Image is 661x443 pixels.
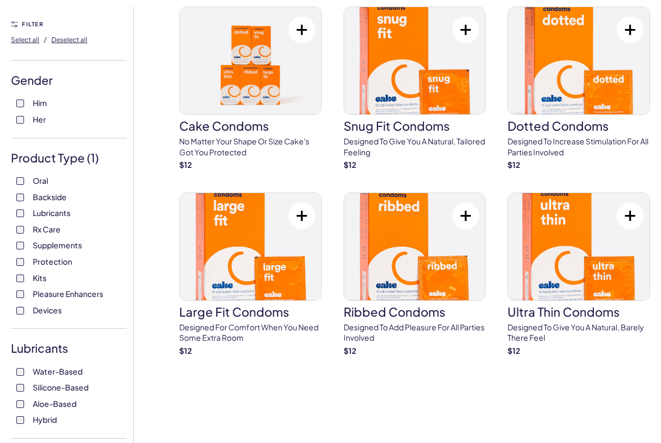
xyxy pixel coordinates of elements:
strong: $ 12 [507,346,520,355]
button: Deselect all [51,31,87,48]
span: Kits [33,271,46,285]
strong: $ 12 [507,160,520,170]
p: Designed to add pleasure for all parties involved [344,322,486,343]
span: Lubricants [33,206,70,220]
input: Supplements [16,242,24,249]
span: Deselect all [51,36,87,44]
input: Hybrid [16,416,24,424]
input: Kits [16,275,24,282]
span: Devices [33,303,62,317]
a: Ribbed CondomsRibbed CondomsDesigned to add pleasure for all parties involved$12 [344,193,486,357]
span: / [44,34,47,44]
span: Hybrid [33,412,57,427]
img: Ribbed Condoms [344,193,486,300]
strong: $ 12 [344,160,356,170]
h3: Snug Fit Condoms [344,120,486,132]
input: Her [16,116,24,124]
p: Designed to increase stimulation for all parties involved [507,136,650,158]
span: Water-Based [33,364,82,378]
span: Oral [33,173,48,188]
img: Snug Fit Condoms [344,7,486,114]
span: Aloe-Based [33,397,76,411]
strong: $ 12 [179,346,192,355]
a: Snug Fit CondomsSnug Fit CondomsDesigned to give you a natural, tailored feeling$12 [344,7,486,171]
input: Aloe-Based [16,400,24,408]
input: Pleasure Enhancers [16,290,24,298]
span: Pleasure Enhancers [33,287,103,301]
a: Large Fit CondomsLarge Fit CondomsDesigned for comfort when you need some extra room$12 [179,193,322,357]
p: Designed to give you a natural, barely there feel [507,322,650,343]
span: Backside [33,190,67,204]
span: Rx Care [33,222,61,236]
a: Dotted CondomsDotted CondomsDesigned to increase stimulation for all parties involved$12 [507,7,650,171]
h3: Ultra Thin Condoms [507,306,650,318]
input: Devices [16,307,24,314]
input: Lubricants [16,209,24,217]
a: Cake CondomsCake CondomsNo matter your shape or size Cake's got you protected$12 [179,7,322,171]
input: Oral [16,177,24,185]
span: Him [33,96,47,110]
p: Designed for comfort when you need some extra room [179,322,322,343]
span: Select all [11,36,39,44]
strong: $ 12 [179,160,192,170]
img: Cake Condoms [180,7,321,114]
p: No matter your shape or size Cake's got you protected [179,136,322,158]
img: Large Fit Condoms [180,193,321,300]
input: Him [16,100,24,107]
img: Ultra Thin Condoms [508,193,650,300]
strong: $ 12 [344,346,356,355]
input: Silicone-Based [16,384,24,392]
span: Silicone-Based [33,380,88,394]
p: Designed to give you a natural, tailored feeling [344,136,486,158]
h3: Ribbed Condoms [344,306,486,318]
h3: Dotted Condoms [507,120,650,132]
input: Protection [16,258,24,266]
h3: Large Fit Condoms [179,306,322,318]
input: Rx Care [16,226,24,234]
span: Her [33,112,46,126]
a: Ultra Thin CondomsUltra Thin CondomsDesigned to give you a natural, barely there feel$12 [507,193,650,357]
img: Dotted Condoms [508,7,650,114]
input: Backside [16,194,24,201]
h3: Cake Condoms [179,120,322,132]
button: Select all [11,31,39,48]
span: Protection [33,254,72,269]
span: Supplements [33,238,82,252]
input: Water-Based [16,368,24,376]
